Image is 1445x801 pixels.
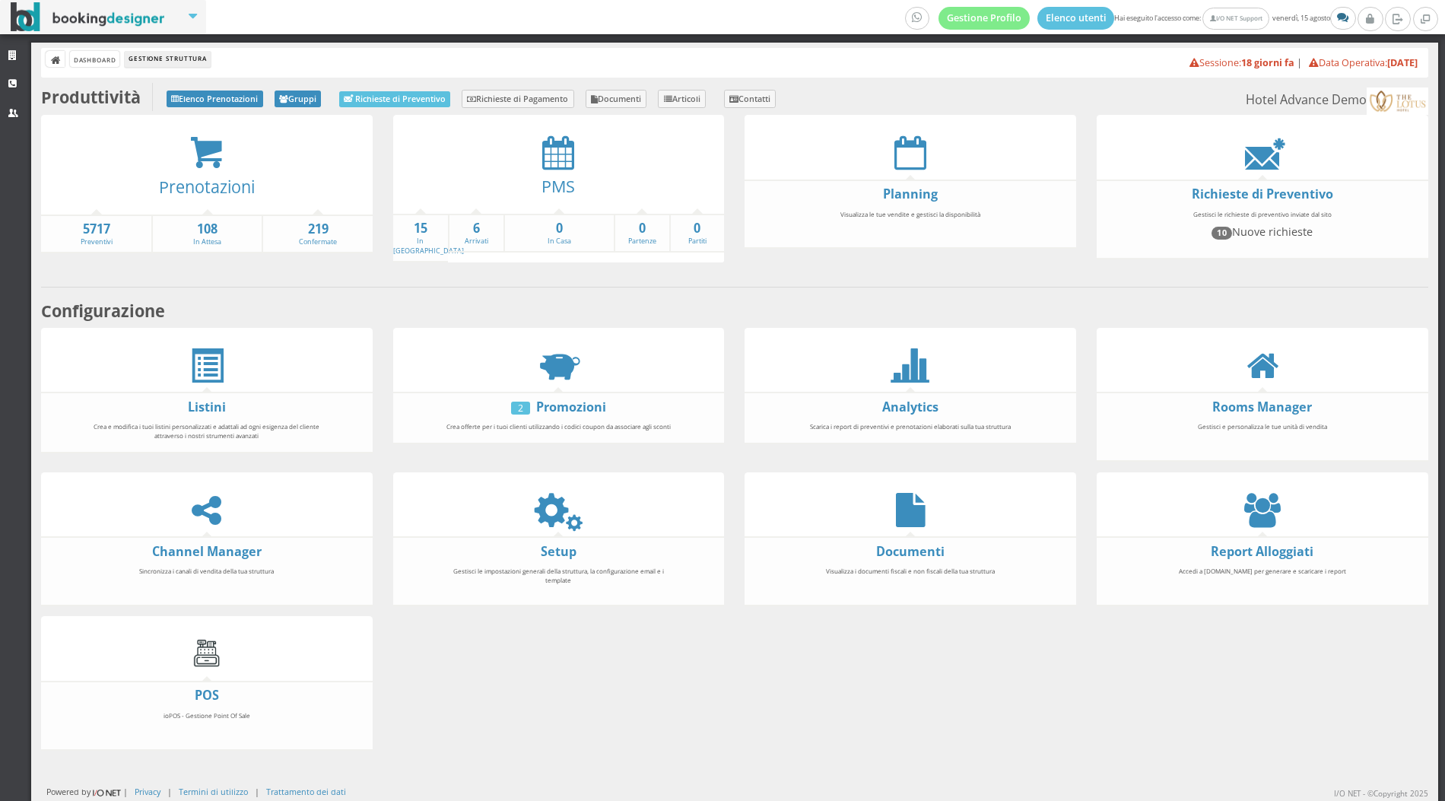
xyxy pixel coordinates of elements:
[255,786,259,797] div: |
[1367,87,1428,115] img: 337e721d8ace11ef969d06d5a9c234c7.png
[153,221,262,247] a: 108In Attesa
[41,86,141,108] b: Produttività
[876,543,945,560] a: Documenti
[1387,56,1418,69] b: [DATE]
[905,7,1358,30] span: Hai eseguito l'accesso come: venerdì, 15 agosto
[1189,56,1297,69] a: Sessione:18 giorni fa
[339,91,450,107] a: Richieste di Preventivo
[266,786,346,797] a: Trattamento dei dati
[1146,225,1379,239] h4: Nuove richieste
[167,786,172,797] div: |
[135,786,160,797] a: Privacy
[1139,560,1386,600] div: Accedi a [DOMAIN_NAME] per generare e scaricare i report
[1189,57,1302,68] h5: |
[1139,203,1386,253] div: Gestisci le richieste di preventivo inviate dal sito
[1212,227,1231,239] span: 10
[541,175,575,197] a: PMS
[615,220,669,237] strong: 0
[671,220,725,246] a: 0Partiti
[505,220,614,246] a: 0In Casa
[658,90,706,108] a: Articoli
[41,300,165,322] b: Configurazione
[511,402,530,415] div: 2
[1309,56,1418,69] a: Data Operativa:[DATE]
[449,220,503,246] a: 6Arrivati
[46,786,128,799] div: Powered by |
[153,221,262,238] strong: 108
[275,91,322,107] a: Gruppi
[586,90,647,108] a: Documenti
[393,220,449,237] strong: 15
[787,203,1034,243] div: Visualizza le tue vendite e gestisci la disponibilità
[125,51,210,68] li: Gestione Struttura
[435,560,681,600] div: Gestisci le impostazioni generali della struttura, la configurazione email e i template
[435,415,681,438] div: Crea offerte per i tuoi clienti utilizzando i codici coupon da associare agli sconti
[1192,186,1333,202] a: Richieste di Preventivo
[152,543,262,560] a: Channel Manager
[787,560,1034,600] div: Visualizza i documenti fiscali e non fiscali della tua struttura
[41,221,151,247] a: 5717Preventivi
[724,90,776,108] a: Contatti
[195,687,219,704] a: POS
[159,176,255,198] a: Prenotazioni
[188,399,226,415] a: Listini
[1241,56,1294,69] b: 18 giorni fa
[536,399,606,415] a: Promozioni
[541,543,576,560] a: Setup
[1246,87,1428,115] small: Hotel Advance Demo
[615,220,669,246] a: 0Partenze
[1212,399,1312,415] a: Rooms Manager
[883,186,938,202] a: Planning
[41,221,151,238] strong: 5717
[938,7,1030,30] a: Gestione Profilo
[91,787,123,799] img: ionet_small_logo.png
[84,415,330,447] div: Crea e modifica i tuoi listini personalizzati e adattali ad ogni esigenza del cliente attraverso ...
[1139,415,1386,456] div: Gestisci e personalizza le tue unità di vendita
[189,637,224,671] img: cash-register.gif
[1037,7,1115,30] a: Elenco utenti
[671,220,725,237] strong: 0
[84,704,330,745] div: ioPOS - Gestione Point Of Sale
[179,786,248,797] a: Termini di utilizzo
[449,220,503,237] strong: 6
[505,220,614,237] strong: 0
[462,90,574,108] a: Richieste di Pagamento
[1211,543,1313,560] a: Report Alloggiati
[787,415,1034,438] div: Scarica i report di preventivi e prenotazioni elaborati sulla tua struttura
[1202,8,1269,30] a: I/O NET Support
[167,91,263,107] a: Elenco Prenotazioni
[70,51,119,67] a: Dashboard
[882,399,938,415] a: Analytics
[263,221,372,238] strong: 219
[393,220,464,256] a: 15In [GEOGRAPHIC_DATA]
[263,221,372,247] a: 219Confermate
[11,2,165,32] img: BookingDesigner.com
[84,560,330,600] div: Sincronizza i canali di vendita della tua struttura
